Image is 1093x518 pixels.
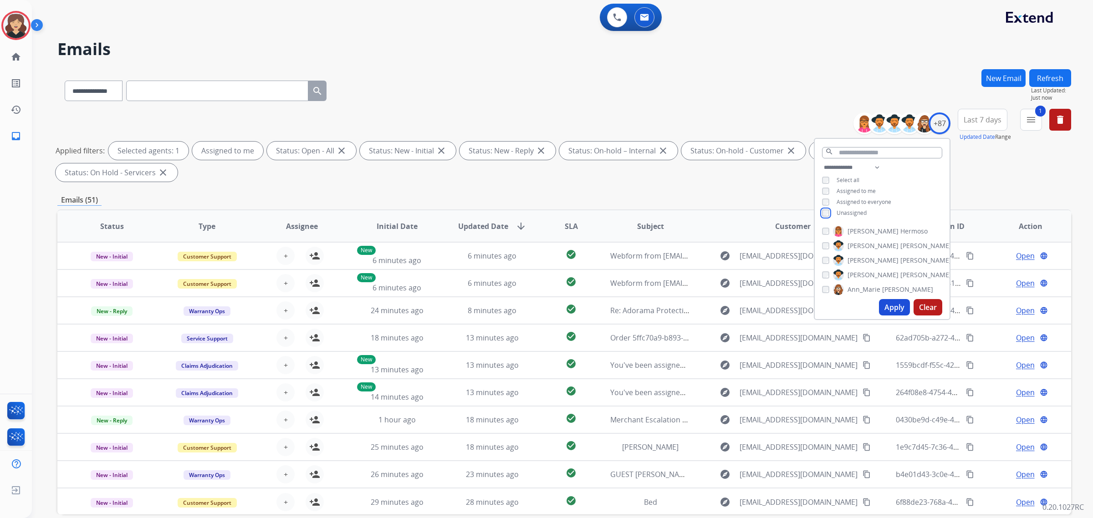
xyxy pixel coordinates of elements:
[466,469,519,479] span: 23 minutes ago
[312,86,323,96] mat-icon: search
[966,361,974,369] mat-icon: content_copy
[466,415,519,425] span: 18 minutes ago
[566,440,577,451] mat-icon: check_circle
[276,438,295,456] button: +
[10,51,21,62] mat-icon: home
[610,469,750,479] span: GUEST [PERSON_NAME] SO# 554F940802
[91,306,133,316] span: New - Reply
[610,360,895,370] span: You've been assigned a new service order: cb9d1835-8ce3-4918-afcd-01c20e1c3b0c
[276,301,295,320] button: +
[900,241,951,250] span: [PERSON_NAME]
[637,221,664,232] span: Subject
[516,221,526,232] mat-icon: arrow_downward
[284,469,288,480] span: +
[1016,305,1035,316] span: Open
[964,118,1001,122] span: Last 7 days
[848,256,899,265] span: [PERSON_NAME]
[740,469,858,480] span: [EMAIL_ADDRESS][DOMAIN_NAME]
[622,442,679,452] span: [PERSON_NAME]
[566,358,577,369] mat-icon: check_circle
[863,416,871,424] mat-icon: content_copy
[896,360,1030,370] span: 1559bcdf-f55c-426c-96f3-3b116394288c
[1040,416,1048,424] mat-icon: language
[720,305,730,316] mat-icon: explore
[373,255,421,265] span: 6 minutes ago
[536,145,546,156] mat-icon: close
[91,388,133,398] span: New - Initial
[566,249,577,260] mat-icon: check_circle
[610,278,817,288] span: Webform from [EMAIL_ADDRESS][DOMAIN_NAME] on [DATE]
[610,305,768,315] span: Re: Adorama Protection Plan - Invc# 36688183
[900,227,928,236] span: Hermoso
[276,274,295,292] button: +
[371,469,424,479] span: 26 minutes ago
[848,241,899,250] span: [PERSON_NAME]
[468,251,516,261] span: 6 minutes ago
[740,250,858,261] span: [EMAIL_ADDRESS][DOMAIN_NAME]
[1016,497,1035,508] span: Open
[1016,278,1035,289] span: Open
[178,279,237,289] span: Customer Support
[1016,442,1035,452] span: Open
[720,360,730,371] mat-icon: explore
[1040,388,1048,396] mat-icon: language
[740,442,858,452] span: [EMAIL_ADDRESS][DOMAIN_NAME]
[1020,109,1042,131] button: 1
[1016,387,1035,398] span: Open
[57,194,102,206] p: Emails (51)
[914,299,942,315] button: Clear
[740,278,858,289] span: [EMAIL_ADDRESS][DOMAIN_NAME]
[158,167,169,178] mat-icon: close
[786,145,797,156] mat-icon: close
[1040,361,1048,369] mat-icon: language
[565,221,578,232] span: SLA
[357,246,376,255] p: New
[1040,252,1048,260] mat-icon: language
[371,365,424,375] span: 13 minutes ago
[966,388,974,396] mat-icon: content_copy
[740,360,858,371] span: [EMAIL_ADDRESS][DOMAIN_NAME]
[658,145,669,156] mat-icon: close
[309,250,320,261] mat-icon: person_add
[566,304,577,315] mat-icon: check_circle
[1016,360,1035,371] span: Open
[357,382,376,391] p: New
[276,383,295,401] button: +
[436,145,447,156] mat-icon: close
[284,442,288,452] span: +
[284,360,288,371] span: +
[900,256,951,265] span: [PERSON_NAME]
[837,198,891,206] span: Assigned to everyone
[466,497,519,507] span: 28 minutes ago
[91,443,133,452] span: New - Initial
[466,360,519,370] span: 13 minutes ago
[1040,443,1048,451] mat-icon: language
[960,133,995,141] button: Updated Date
[1016,414,1035,425] span: Open
[176,361,238,371] span: Claims Adjudication
[966,498,974,506] mat-icon: content_copy
[371,497,424,507] span: 29 minutes ago
[1040,470,1048,478] mat-icon: language
[91,361,133,371] span: New - Initial
[740,332,858,343] span: [EMAIL_ADDRESS][DOMAIN_NAME]
[284,387,288,398] span: +
[644,497,657,507] span: Bed
[720,469,730,480] mat-icon: explore
[309,332,320,343] mat-icon: person_add
[108,142,189,160] div: Selected agents: 1
[966,279,974,287] mat-icon: content_copy
[1040,306,1048,315] mat-icon: language
[559,142,678,160] div: Status: On-hold – Internal
[91,416,133,425] span: New - Reply
[357,273,376,282] p: New
[720,442,730,452] mat-icon: explore
[357,355,376,364] p: New
[10,131,21,142] mat-icon: inbox
[863,443,871,451] mat-icon: content_copy
[371,333,424,343] span: 18 minutes ago
[3,13,29,38] img: avatar
[848,227,899,236] span: [PERSON_NAME]
[178,252,237,261] span: Customer Support
[10,78,21,89] mat-icon: list_alt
